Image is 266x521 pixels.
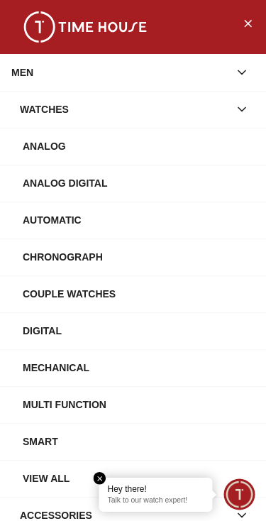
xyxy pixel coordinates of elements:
div: Analog [23,133,255,159]
div: Analog Digital [23,170,255,196]
div: Watches [20,97,229,122]
div: Digital [23,318,255,344]
div: MEN [11,60,229,85]
div: Couple Watches [23,281,255,307]
div: Multi Function [23,392,255,417]
div: Mechanical [23,355,255,380]
em: Close tooltip [94,472,106,485]
div: Hey there! [108,483,204,495]
div: View All [23,466,255,491]
button: Close Menu [236,11,259,34]
p: Talk to our watch expert! [108,496,204,506]
img: ... [14,11,156,43]
div: Chronograph [23,244,255,270]
div: Chat Widget [224,479,255,510]
div: Smart [23,429,255,454]
div: Automatic [23,207,255,233]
